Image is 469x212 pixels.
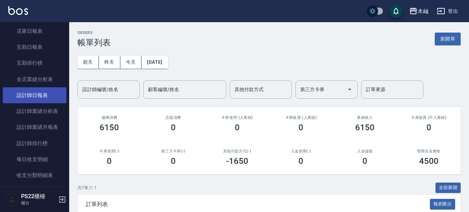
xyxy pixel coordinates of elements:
[426,123,431,132] h3: 0
[235,123,240,132] h3: 0
[277,149,325,153] h2: 入金使用(-)
[3,87,66,103] a: 設計師日報表
[3,103,66,119] a: 設計師業績分析表
[298,156,303,166] h3: 0
[355,123,375,132] h3: 6150
[77,56,99,69] button: 前天
[3,23,66,39] a: 店家日報表
[434,5,461,18] button: 登出
[3,71,66,87] a: 全店業績分析表
[100,123,119,132] h3: 6150
[8,6,28,15] img: Logo
[150,115,197,120] h2: 店販消費
[3,135,66,151] a: 設計師排行榜
[21,193,56,200] h5: PS22櫃檯
[107,156,112,166] h3: 0
[77,30,111,35] h2: ORDERS
[341,149,389,153] h2: 入金儲值
[344,84,355,95] button: Open
[171,123,176,132] h3: 0
[3,151,66,167] a: 每日收支明細
[141,56,168,69] button: [DATE]
[435,35,461,42] a: 新開單
[86,115,133,120] h3: 服務消費
[430,201,456,207] a: 報表匯出
[435,33,461,45] button: 新開單
[405,149,452,153] h2: 營業現金應收
[6,193,19,206] img: Person
[341,115,389,120] h2: 業績收入
[405,115,452,120] h2: 卡券販賣 (不入業績)
[86,201,430,208] span: 訂單列表
[389,4,403,18] button: save
[77,185,96,191] p: 共 7 筆, 1 / 1
[298,123,303,132] h3: 0
[120,56,142,69] button: 今天
[406,4,431,18] button: 木屾
[277,115,325,120] h2: 卡券販賣 (入業績)
[77,38,111,47] h3: 帳單列表
[3,119,66,135] a: 設計師業績月報表
[3,55,66,71] a: 互助排行榜
[430,199,456,210] button: 報表匯出
[3,39,66,55] a: 互助日報表
[99,56,120,69] button: 昨天
[3,186,66,204] button: 客戶管理
[417,7,429,16] div: 木屾
[3,167,66,183] a: 收支分類明細表
[171,156,176,166] h3: 0
[86,149,133,153] h2: 卡券使用(-)
[435,183,461,193] button: 全部展開
[150,149,197,153] h2: 第三方卡券(-)
[362,156,367,166] h3: 0
[21,200,56,206] p: 櫃台
[419,156,439,166] h3: 4500
[213,115,261,120] h2: 卡券使用 (入業績)
[213,149,261,153] h2: 其他付款方式(-)
[226,156,248,166] h3: -1650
